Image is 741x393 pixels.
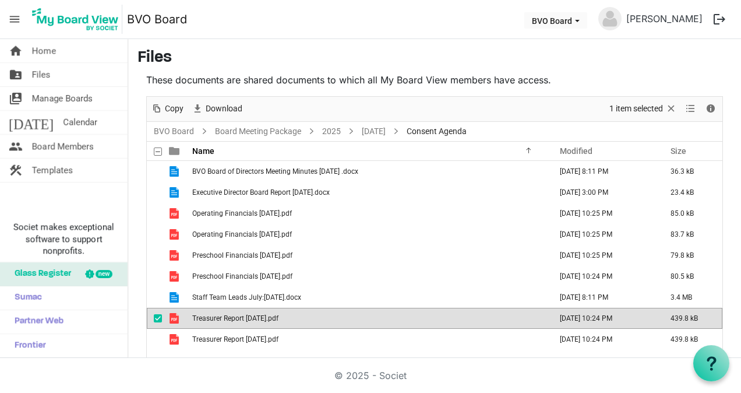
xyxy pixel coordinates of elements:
span: Treasurer Report [DATE].pdf [192,335,278,343]
h3: Files [137,48,732,68]
td: is template cell column header type [162,329,189,350]
div: new [96,270,112,278]
span: people [9,135,23,158]
img: no-profile-picture.svg [598,7,622,30]
span: Frontier [9,334,46,357]
span: Preschool Financials [DATE].pdf [192,272,292,280]
td: August 25, 2025 8:11 PM column header Modified [548,161,658,182]
div: View [681,97,701,121]
button: Copy [149,101,186,116]
td: is template cell column header type [162,308,189,329]
td: 79.8 kB is template cell column header Size [658,245,722,266]
button: View dropdownbutton [683,101,697,116]
span: construction [9,159,23,182]
td: August 25, 2025 10:25 PM column header Modified [548,224,658,245]
td: checkbox [147,224,162,245]
img: My Board View Logo [29,5,122,34]
span: Copy [164,101,185,116]
td: Staff Team Leads July:August 2025.docx is template cell column header Name [189,287,548,308]
td: is template cell column header type [162,224,189,245]
span: 1 item selected [608,101,664,116]
td: 439.8 kB is template cell column header Size [658,329,722,350]
td: August 25, 2025 10:24 PM column header Modified [548,329,658,350]
td: 85.0 kB is template cell column header Size [658,203,722,224]
span: Executive Director Board Report [DATE].docx [192,188,330,196]
span: Treasurer Report [DATE].pdf [192,314,278,322]
span: Staff Team Leads July:[DATE].docx [192,293,301,301]
button: Download [190,101,245,116]
td: Executive Director Board Report August 2025.docx is template cell column header Name [189,182,548,203]
td: checkbox [147,287,162,308]
button: logout [707,7,732,31]
span: Name [192,146,214,156]
td: 80.5 kB is template cell column header Size [658,266,722,287]
a: My Board View Logo [29,5,127,34]
td: August 25, 2025 10:25 PM column header Modified [548,203,658,224]
button: Selection [608,101,679,116]
span: menu [3,8,26,30]
td: is template cell column header type [162,245,189,266]
a: 2025 [320,124,343,139]
span: home [9,39,23,62]
div: Clear selection [605,97,681,121]
td: 83.7 kB is template cell column header Size [658,224,722,245]
a: [PERSON_NAME] [622,7,707,30]
a: Board Meeting Package [213,124,304,139]
span: [DATE] [9,111,54,134]
td: checkbox [147,182,162,203]
td: August 25, 2025 8:11 PM column header Modified [548,287,658,308]
td: checkbox [147,161,162,182]
a: BVO Board [127,8,187,31]
td: checkbox [147,308,162,329]
span: Download [204,101,244,116]
div: Download [188,97,246,121]
span: Partner Web [9,310,63,334]
td: August 25, 2025 10:24 PM column header Modified [548,308,658,329]
span: Files [32,63,51,86]
span: folder_shared [9,63,23,86]
td: 439.8 kB is template cell column header Size [658,308,722,329]
td: Treasurer Report July 25.pdf is template cell column header Name [189,308,548,329]
div: Copy [147,97,188,121]
td: checkbox [147,245,162,266]
p: These documents are shared documents to which all My Board View members have access. [146,73,723,87]
td: 36.3 kB is template cell column header Size [658,161,722,182]
button: Details [703,101,719,116]
span: Societ makes exceptional software to support nonprofits. [5,222,122,257]
button: BVO Board dropdownbutton [524,12,587,29]
span: Size [671,146,686,156]
td: Operating Financials Jun 25.pdf is template cell column header Name [189,224,548,245]
td: is template cell column header type [162,182,189,203]
span: Preschool Financials [DATE].pdf [192,251,292,259]
span: Sumac [9,286,42,310]
td: checkbox [147,266,162,287]
td: checkbox [147,329,162,350]
span: Consent Agenda [404,124,469,139]
td: August 25, 2025 10:25 PM column header Modified [548,245,658,266]
td: is template cell column header type [162,203,189,224]
td: August 27, 2025 3:00 PM column header Modified [548,182,658,203]
a: © 2025 - Societ [334,370,407,381]
td: 3.4 MB is template cell column header Size [658,287,722,308]
td: Preschool Financials July 25.pdf is template cell column header Name [189,245,548,266]
span: Templates [32,159,73,182]
a: [DATE] [359,124,388,139]
td: 23.4 kB is template cell column header Size [658,182,722,203]
span: Operating Financials [DATE].pdf [192,209,292,217]
td: is template cell column header type [162,266,189,287]
span: Board Members [32,135,94,158]
a: BVO Board [151,124,196,139]
td: Treasurer Report Jun 25.pdf is template cell column header Name [189,329,548,350]
div: Details [701,97,721,121]
span: Modified [560,146,592,156]
span: Home [32,39,56,62]
td: is template cell column header type [162,287,189,308]
td: Operating Financials July 25.pdf is template cell column header Name [189,203,548,224]
span: Calendar [63,111,97,134]
span: Glass Register [9,262,71,286]
span: switch_account [9,87,23,110]
td: BVO Board of Directors Meeting Minutes June 26th, 2025 .docx is template cell column header Name [189,161,548,182]
td: is template cell column header type [162,161,189,182]
span: Manage Boards [32,87,93,110]
td: checkbox [147,203,162,224]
